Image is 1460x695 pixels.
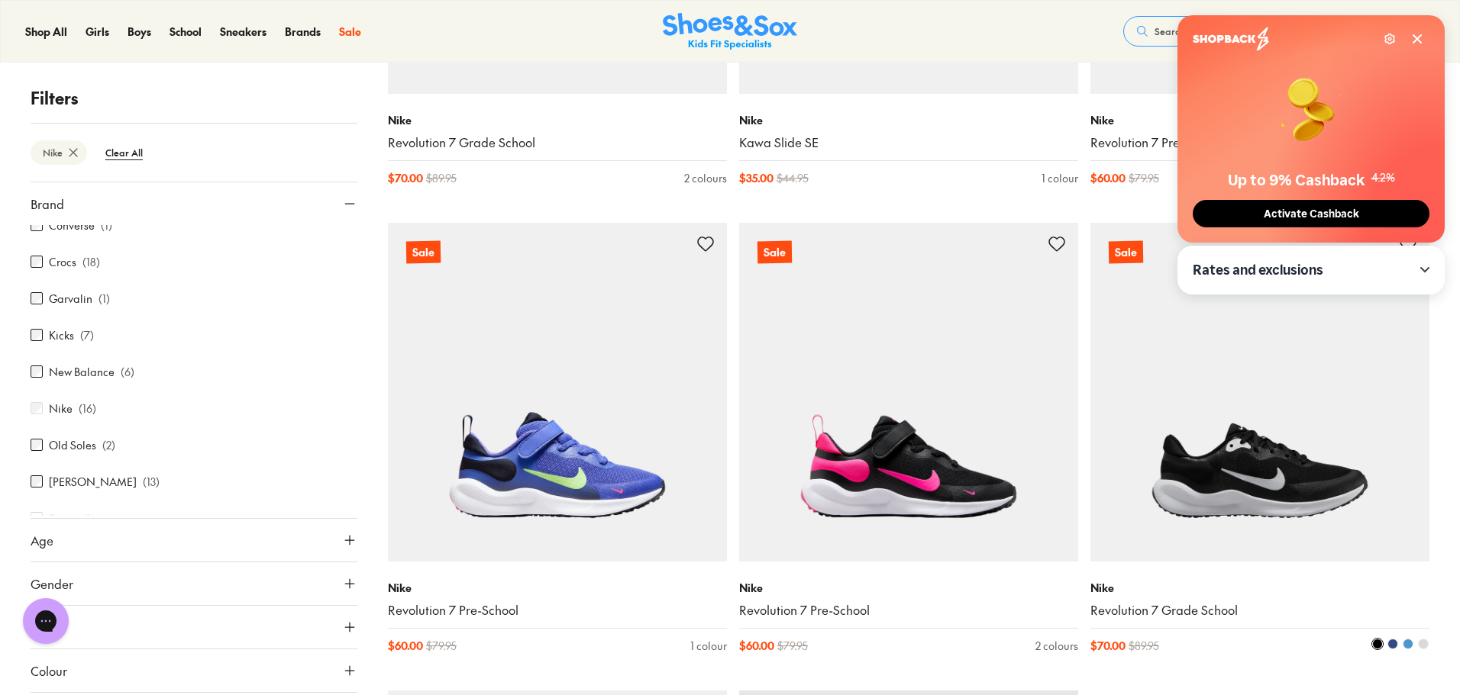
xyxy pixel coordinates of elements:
[49,254,76,270] label: Crocs
[1155,24,1281,38] span: Search our range of products
[757,240,792,263] p: Sale
[49,474,137,490] label: [PERSON_NAME]
[388,602,727,619] a: Revolution 7 Pre-School
[102,437,115,453] p: ( 2 )
[663,13,797,50] img: SNS_Logo_Responsive.svg
[31,85,357,111] p: Filters
[31,140,87,165] btn: Nike
[220,24,266,40] a: Sneakers
[426,638,457,654] span: $ 79.95
[739,602,1078,619] a: Revolution 7 Pre-School
[388,170,423,186] span: $ 70.00
[426,170,457,186] span: $ 89.95
[31,649,357,692] button: Colour
[1129,638,1159,654] span: $ 89.95
[339,24,361,40] a: Sale
[739,638,774,654] span: $ 60.00
[388,134,727,151] a: Revolution 7 Grade School
[684,170,727,186] div: 2 colours
[128,24,151,39] span: Boys
[663,13,797,50] a: Shoes & Sox
[739,580,1078,596] p: Nike
[1109,241,1143,263] p: Sale
[1090,112,1429,128] p: Nike
[49,401,73,417] label: Nike
[31,182,357,225] button: Brand
[49,437,96,453] label: Old Soles
[285,24,321,40] a: Brands
[79,401,96,417] p: ( 16 )
[121,364,134,380] p: ( 6 )
[739,170,774,186] span: $ 35.00
[25,24,67,40] a: Shop All
[49,291,92,307] label: Garvalin
[93,139,155,166] btn: Clear All
[1123,16,1343,47] button: Search our range of products
[1035,638,1078,654] div: 2 colours
[1090,134,1429,151] a: Revolution 7 Pre-School
[339,24,361,39] span: Sale
[31,574,73,593] span: Gender
[170,24,202,40] a: School
[31,661,67,680] span: Colour
[170,24,202,39] span: School
[1090,223,1429,561] a: Sale
[1090,602,1429,619] a: Revolution 7 Grade School
[31,519,357,561] button: Age
[220,24,266,39] span: Sneakers
[406,240,441,263] p: Sale
[285,24,321,39] span: Brands
[1129,170,1159,186] span: $ 79.95
[777,170,809,186] span: $ 44.95
[739,112,1078,128] p: Nike
[739,134,1078,151] a: Kawa Slide SE
[31,195,64,213] span: Brand
[1090,638,1126,654] span: $ 70.00
[49,327,74,343] label: Kicks
[101,217,112,233] p: ( 1 )
[1090,170,1126,186] span: $ 60.00
[25,24,67,39] span: Shop All
[80,327,94,343] p: ( 7 )
[15,593,76,649] iframe: Gorgias live chat messenger
[739,223,1078,561] a: Sale
[82,254,100,270] p: ( 18 )
[388,638,423,654] span: $ 60.00
[49,364,115,380] label: New Balance
[128,24,151,40] a: Boys
[690,638,727,654] div: 1 colour
[388,580,727,596] p: Nike
[388,223,727,561] a: Sale
[86,24,109,40] a: Girls
[49,217,95,233] label: Converse
[31,531,53,549] span: Age
[31,562,357,605] button: Gender
[31,606,357,648] button: Style
[777,638,808,654] span: $ 79.95
[1042,170,1078,186] div: 1 colour
[388,112,727,128] p: Nike
[86,24,109,39] span: Girls
[143,474,160,490] p: ( 13 )
[99,291,110,307] p: ( 1 )
[1090,580,1429,596] p: Nike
